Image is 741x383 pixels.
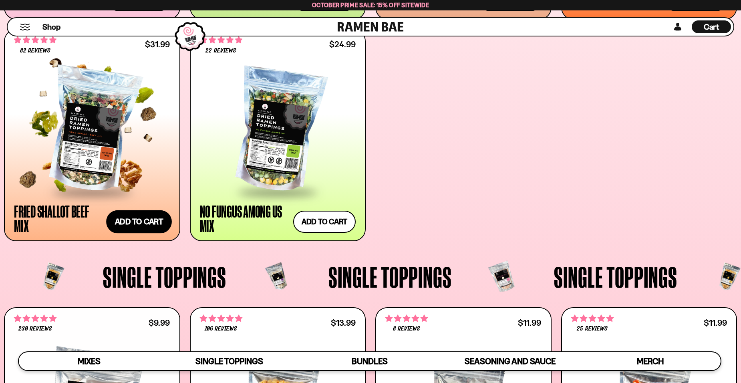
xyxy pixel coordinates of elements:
a: Mixes [19,352,159,370]
div: $24.99 [329,40,356,48]
span: 22 reviews [205,48,236,54]
div: $11.99 [518,319,541,327]
span: 25 reviews [577,326,607,332]
span: Mixes [78,356,101,366]
span: 230 reviews [18,326,52,332]
span: Seasoning and Sauce [465,356,556,366]
span: Bundles [352,356,388,366]
a: Bundles [300,352,440,370]
a: Seasoning and Sauce [440,352,580,370]
span: Single Toppings [554,262,677,292]
span: Merch [637,356,664,366]
span: 8 reviews [393,326,420,332]
span: 106 reviews [205,326,237,332]
span: 4.88 stars [571,313,614,324]
a: 4.82 stars 22 reviews $24.99 No Fungus Among Us Mix Add to cart [190,29,366,241]
div: No Fungus Among Us Mix [200,204,290,233]
span: Cart [704,22,719,32]
a: Single Toppings [159,352,299,370]
button: Add to cart [106,210,172,234]
span: Single Toppings [328,262,452,292]
a: Shop [42,20,60,33]
div: $31.99 [145,40,170,48]
span: October Prime Sale: 15% off Sitewide [312,1,429,9]
a: 4.83 stars 82 reviews $31.99 Fried Shallot Beef Mix Add to cart [4,29,180,241]
span: 82 reviews [20,48,50,54]
span: Single Toppings [103,262,226,292]
div: $11.99 [704,319,727,327]
button: Add to cart [293,211,356,233]
span: 4.77 stars [14,313,56,324]
a: Merch [580,352,721,370]
div: $13.99 [331,319,356,327]
span: Single Toppings [195,356,263,366]
span: Shop [42,22,60,32]
div: Cart [692,18,731,36]
button: Mobile Menu Trigger [20,24,30,30]
span: 4.75 stars [385,313,428,324]
div: $9.99 [149,319,170,327]
div: Fried Shallot Beef Mix [14,204,104,233]
span: 4.91 stars [200,313,242,324]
